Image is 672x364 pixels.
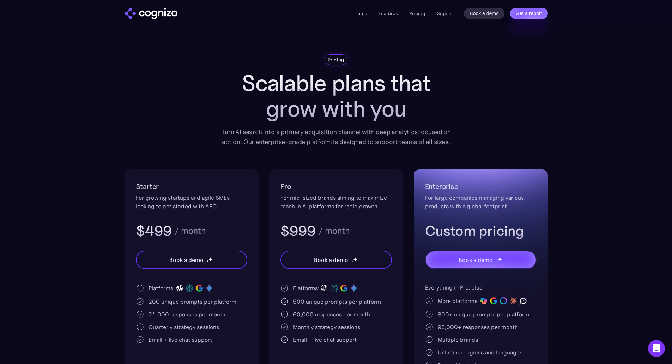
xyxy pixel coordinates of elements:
[280,181,392,192] h2: Pro
[136,251,247,269] a: Book a demostarstarstar
[438,335,478,344] div: Multiple brands
[379,10,398,17] a: Features
[459,256,492,264] div: Book a demo
[136,193,247,210] div: For growing startups and agile SMEs looking to get started with AEO
[208,257,213,262] img: star
[437,9,453,18] a: Sign in
[496,257,497,258] img: star
[314,256,348,264] div: Book a demo
[353,257,357,262] img: star
[280,251,392,269] a: Book a demostarstarstar
[136,222,172,240] h3: $499
[648,340,665,357] div: Open Intercom Messenger
[149,323,219,331] div: Quarterly strategy sessions
[149,335,212,344] div: Email + live chat support
[425,193,537,210] div: For large companies managing various products with a global footprint
[125,8,177,19] a: home
[293,335,357,344] div: Email + live chat support
[438,310,529,318] div: 800+ unique prompts per platform
[438,348,522,357] div: Unlimited regions and languages
[438,297,479,305] div: More platforms:
[136,181,247,192] h2: Starter
[206,257,207,258] img: star
[206,260,209,262] img: star
[149,310,225,318] div: 24,000 responses per month
[425,283,537,292] div: Everything in Pro, plus:
[496,260,498,262] img: star
[319,227,350,235] div: / month
[149,297,236,306] div: 200 unique prompts per platform
[425,251,537,269] a: Book a demostarstarstar
[149,284,175,292] div: Platforms:
[216,71,456,121] h1: Scalable plans that grow with you
[425,181,537,192] h2: Enterprise
[216,127,456,147] div: Turn AI search into a primary acquisition channel with deep analytics focused on action. Our ente...
[293,323,360,331] div: Monthly strategy sessions
[409,10,425,17] a: Pricing
[125,8,177,19] img: cognizo logo
[280,193,392,210] div: For mid-sized brands aiming to maximize reach in AI platforms for rapid growth
[351,260,353,262] img: star
[510,8,548,19] a: Get a report
[293,297,381,306] div: 500 unique prompts per platform
[351,257,352,258] img: star
[293,310,370,318] div: 60,000 responses per month
[328,56,345,63] div: Pricing
[425,222,537,240] h3: Custom pricing
[438,323,518,331] div: 96,000+ responses per month
[175,227,206,235] div: / month
[169,256,203,264] div: Book a demo
[464,8,504,19] a: Book a demo
[280,222,316,240] h3: $999
[354,10,367,17] a: Home
[293,284,319,292] div: Platforms:
[497,257,502,262] img: star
